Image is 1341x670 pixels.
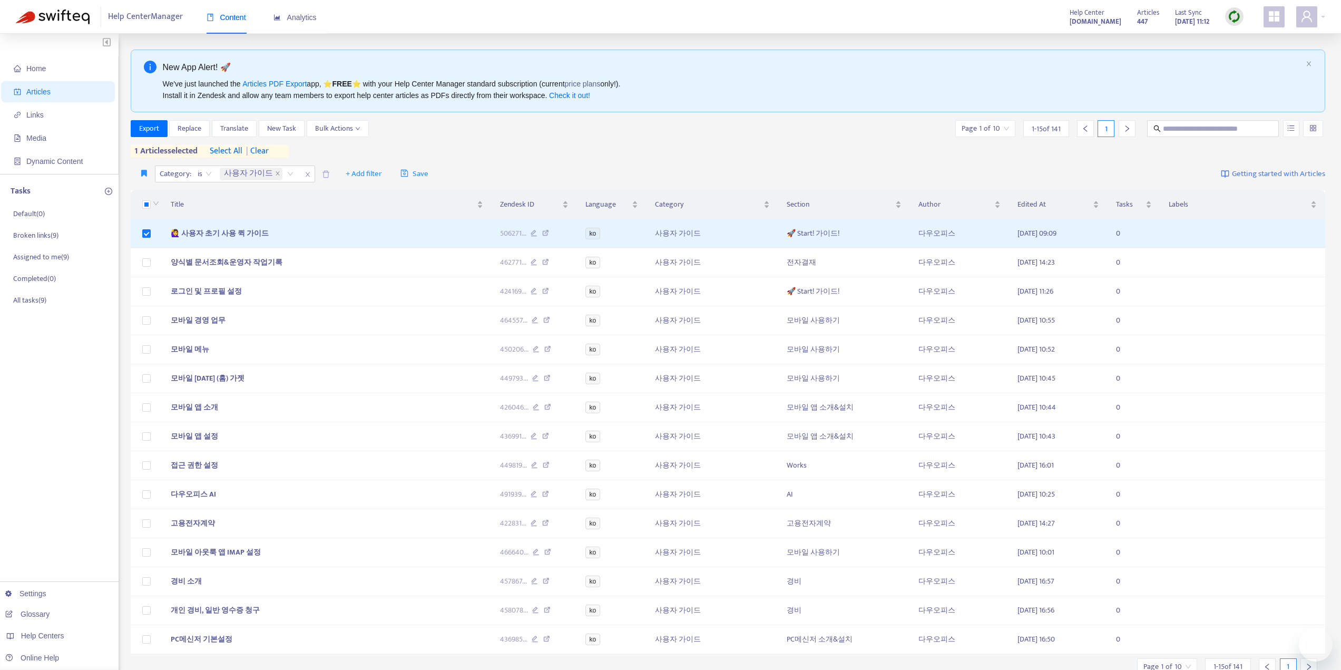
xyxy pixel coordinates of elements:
[585,431,601,442] span: ko
[1017,285,1053,297] span: [DATE] 11:26
[131,120,168,137] button: Export
[1169,199,1308,210] span: Labels
[1221,166,1325,182] a: Getting started with Articles
[1108,364,1160,393] td: 0
[910,509,1009,538] td: 다우오피스
[171,227,269,239] span: 🙋‍♀️ 사용자 초기 사용 퀵 가이드
[910,596,1009,625] td: 다우오피스
[332,80,351,88] b: FREE
[1108,596,1160,625] td: 0
[169,120,210,137] button: Replace
[14,158,21,165] span: container
[1108,625,1160,654] td: 0
[171,401,218,413] span: 모바일 앱 소개
[910,277,1009,306] td: 다우오피스
[171,199,475,210] span: Title
[778,248,910,277] td: 전자결재
[500,547,528,558] span: 466640 ...
[259,120,305,137] button: New Task
[171,372,244,384] span: 모바일 [DATE] (홈) 가젯
[171,488,216,500] span: 다우오피스 AI
[171,430,218,442] span: 모바일 앱 설정
[21,632,64,640] span: Help Centers
[1116,199,1143,210] span: Tasks
[1032,123,1061,134] span: 1 - 15 of 141
[171,517,215,529] span: 고용전자계약
[910,306,1009,335] td: 다우오피스
[220,123,248,134] span: Translate
[778,364,910,393] td: 모바일 사용하기
[1108,219,1160,248] td: 0
[1228,10,1241,23] img: sync.dc5367851b00ba804db3.png
[647,277,778,306] td: 사용자 가이드
[1108,248,1160,277] td: 0
[1153,125,1161,132] span: search
[910,538,1009,567] td: 다우오피스
[171,314,226,326] span: 모바일 경영 업무
[13,251,69,263] p: Assigned to me ( 9 )
[212,120,257,137] button: Translate
[13,295,46,306] p: All tasks ( 9 )
[910,625,1009,654] td: 다우오피스
[647,219,778,248] td: 사용자 가이드
[500,634,527,645] span: 436985 ...
[14,134,21,142] span: file-image
[647,625,778,654] td: 사용자 가이드
[910,451,1009,480] td: 다우오피스
[207,14,214,21] span: book
[778,480,910,509] td: AI
[1070,16,1121,27] strong: [DOMAIN_NAME]
[647,364,778,393] td: 사용자 가이드
[400,168,428,180] span: Save
[1108,277,1160,306] td: 0
[1123,125,1131,132] span: right
[647,509,778,538] td: 사용자 가이드
[910,190,1009,219] th: Author
[500,257,526,268] span: 462771 ...
[1017,633,1055,645] span: [DATE] 16:50
[778,596,910,625] td: 경비
[307,120,369,137] button: Bulk Actionsdown
[5,589,46,598] a: Settings
[171,285,242,297] span: 로그인 및 프로필 설정
[647,248,778,277] td: 사용자 가이드
[585,344,601,355] span: ko
[500,431,526,442] span: 436991 ...
[207,13,246,22] span: Content
[910,480,1009,509] td: 다우오피스
[163,78,1302,101] div: We've just launched the app, ⭐ ⭐️ with your Help Center Manager standard subscription (current on...
[910,364,1009,393] td: 다우오피스
[1137,16,1148,27] strong: 447
[26,111,44,119] span: Links
[1017,517,1055,529] span: [DATE] 14:27
[778,422,910,451] td: 모바일 앱 소개&설치
[585,315,601,326] span: ko
[647,596,778,625] td: 사용자 가이드
[1306,61,1312,67] button: close
[346,168,382,180] span: + Add filter
[585,518,601,529] span: ko
[16,9,90,24] img: Swifteq
[585,286,601,297] span: ko
[787,199,893,210] span: Section
[778,277,910,306] td: 🚀 Start! 가이드!
[400,169,408,177] span: save
[198,166,212,182] span: is
[585,605,601,616] span: ko
[246,144,248,158] span: |
[585,228,601,239] span: ko
[273,13,317,22] span: Analytics
[171,604,260,616] span: 개인 경비, 일반 영수증 청구
[1017,256,1055,268] span: [DATE] 14:23
[162,190,492,219] th: Title
[105,188,112,195] span: plus-circle
[500,228,526,239] span: 506271 ...
[1017,604,1054,616] span: [DATE] 16:56
[242,145,269,158] span: clear
[13,230,58,241] p: Broken links ( 9 )
[1300,10,1313,23] span: user
[1160,190,1325,219] th: Labels
[778,567,910,596] td: 경비
[585,634,601,645] span: ko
